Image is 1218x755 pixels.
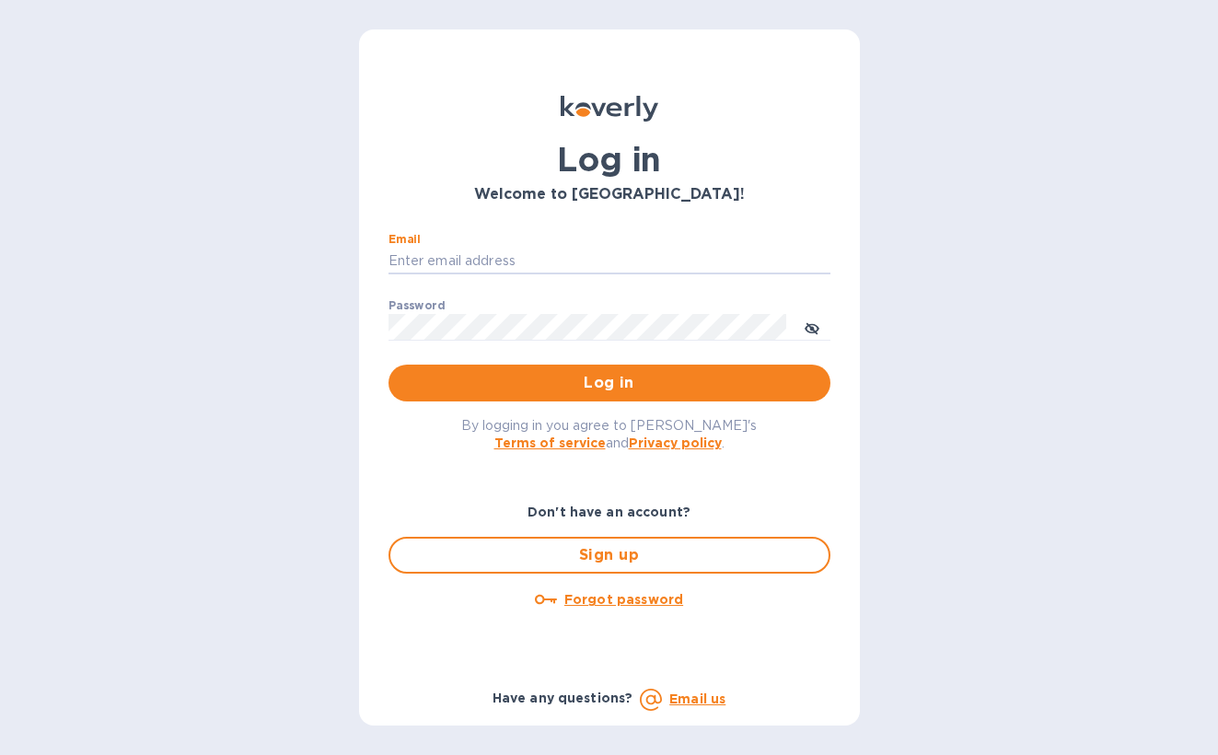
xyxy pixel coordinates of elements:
span: By logging in you agree to [PERSON_NAME]'s and . [461,418,757,450]
span: Sign up [405,544,814,566]
button: Log in [389,365,830,401]
h3: Welcome to [GEOGRAPHIC_DATA]! [389,186,830,203]
b: Don't have an account? [528,505,690,519]
input: Enter email address [389,248,830,275]
label: Password [389,300,445,311]
label: Email [389,234,421,245]
a: Terms of service [494,436,606,450]
a: Privacy policy [629,436,722,450]
span: Log in [403,372,816,394]
button: toggle password visibility [794,308,830,345]
h1: Log in [389,140,830,179]
b: Have any questions? [493,691,633,705]
a: Email us [669,691,725,706]
u: Forgot password [564,592,683,607]
button: Sign up [389,537,830,574]
img: Koverly [561,96,658,122]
